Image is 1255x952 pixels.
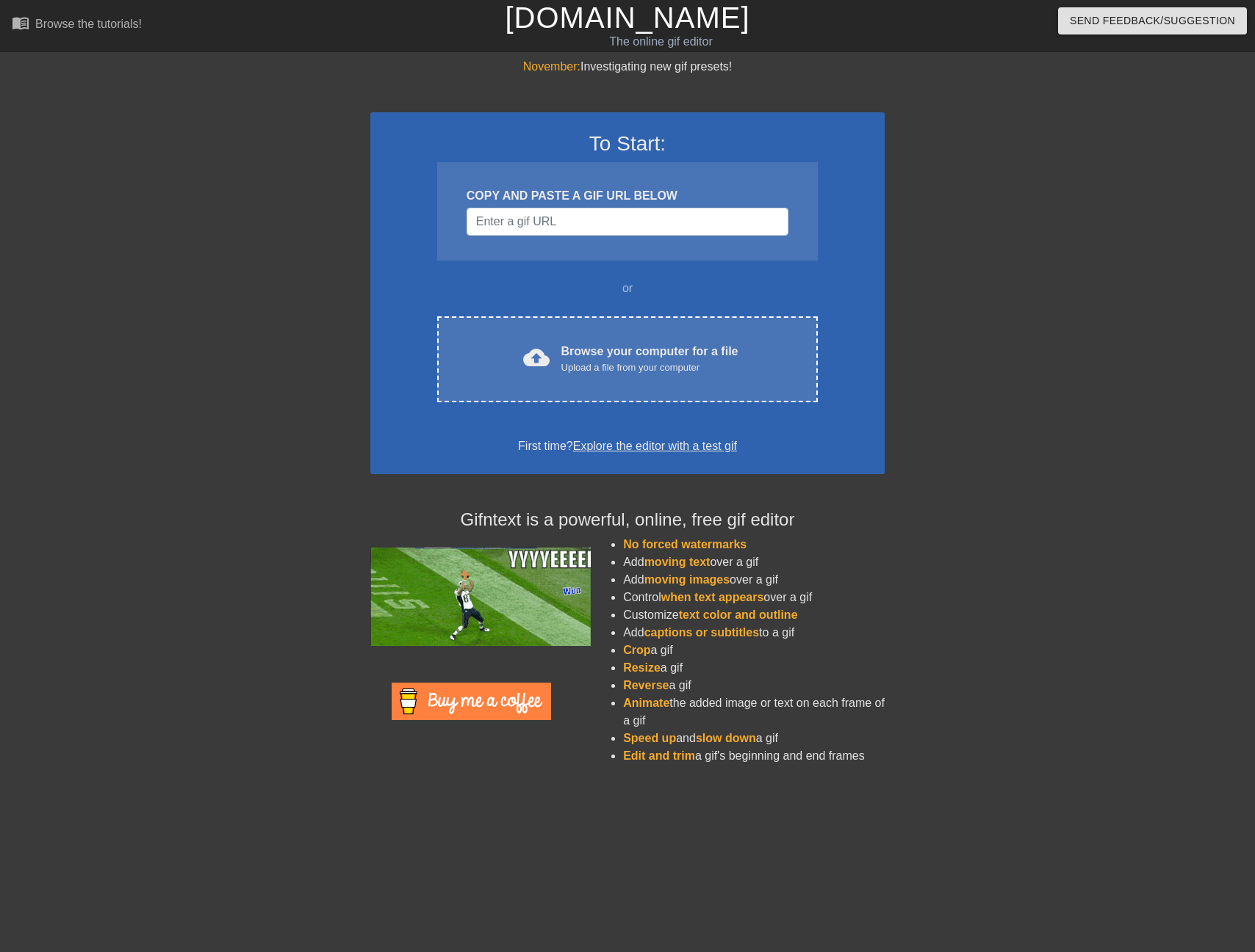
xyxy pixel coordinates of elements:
[623,661,661,674] span: Resize
[467,187,788,205] div: COPY AND PASTE A GIF URL BELOW
[679,608,798,621] span: text color and outline
[370,548,591,646] img: football_small.gif
[623,679,669,691] span: Reverse
[370,509,885,531] h4: Gifntext is a powerful, online, free gif editor
[696,732,756,744] span: slow down
[12,14,142,37] a: Browse the tutorials!
[623,659,885,677] li: a gif
[523,60,580,73] span: November:
[644,573,730,586] span: moving images
[573,440,737,452] a: Explore the editor with a test gif
[623,644,650,656] span: Crop
[1070,12,1235,30] span: Send Feedback/Suggestion
[623,694,885,730] li: the added image or text on each frame of a gif
[1058,7,1247,34] button: Send Feedback/Suggestion
[370,58,885,76] div: Investigating new gif presets!
[561,343,738,375] div: Browse your computer for a file
[644,626,759,639] span: captions or subtitles
[35,18,142,30] div: Browse the tutorials!
[623,589,885,606] li: Control over a gif
[623,730,885,747] li: and a gif
[409,280,846,297] div: or
[523,344,550,371] span: cloud_upload
[389,437,866,455] div: First time?
[623,732,676,744] span: Speed up
[623,677,885,694] li: a gif
[623,697,669,709] span: Animate
[661,591,764,603] span: when text appears
[623,538,747,551] span: No forced watermarks
[623,571,885,589] li: Add over a gif
[392,683,551,720] img: Buy Me A Coffee
[425,33,896,51] div: The online gif editor
[623,749,695,762] span: Edit and trim
[623,747,885,765] li: a gif's beginning and end frames
[389,131,866,156] h3: To Start:
[623,553,885,571] li: Add over a gif
[623,606,885,624] li: Customize
[12,14,29,32] span: menu_book
[623,624,885,642] li: Add to a gif
[644,556,711,568] span: moving text
[561,360,738,375] div: Upload a file from your computer
[505,1,749,34] a: [DOMAIN_NAME]
[467,208,788,236] input: Username
[623,642,885,659] li: a gif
